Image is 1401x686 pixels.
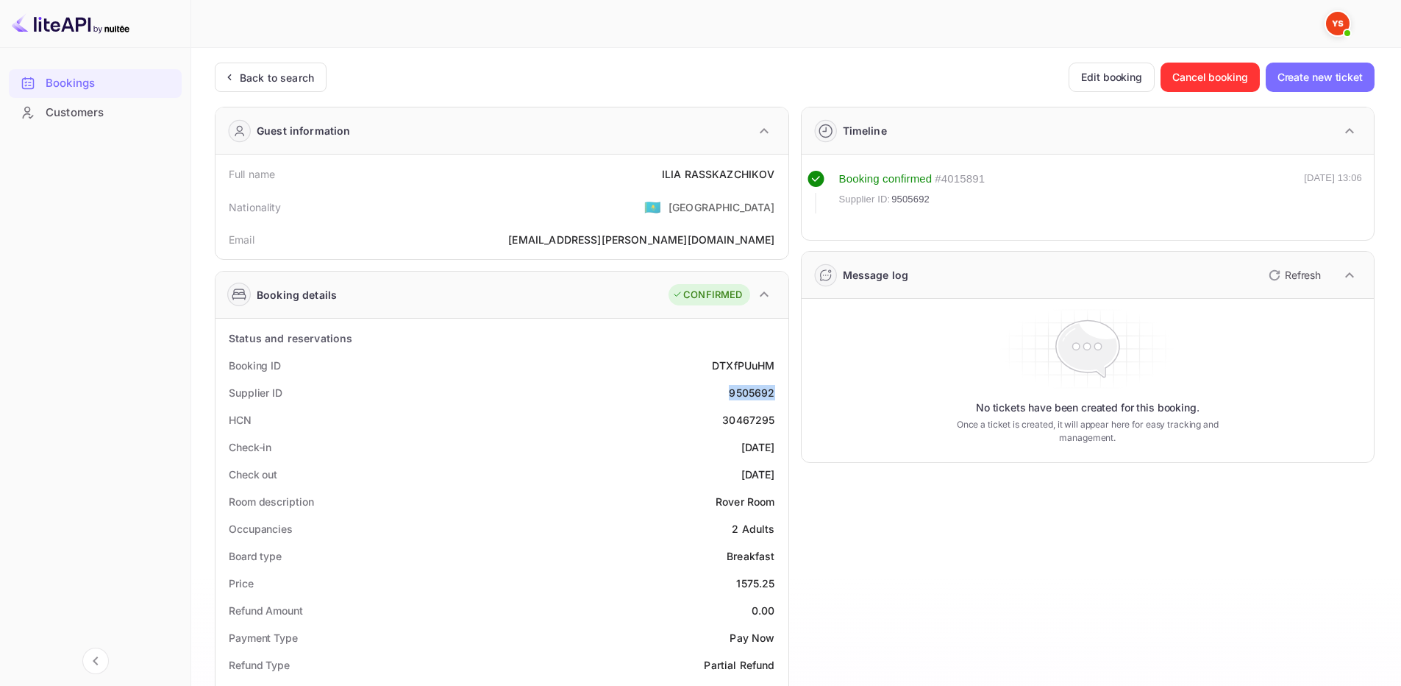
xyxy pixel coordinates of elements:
[1285,267,1321,283] p: Refresh
[1260,264,1327,287] button: Refresh
[229,439,271,455] div: Check-in
[229,548,282,564] div: Board type
[229,358,281,373] div: Booking ID
[729,385,774,400] div: 9505692
[9,69,182,98] div: Bookings
[229,467,277,482] div: Check out
[1266,63,1375,92] button: Create new ticket
[82,648,109,674] button: Collapse navigation
[839,171,933,188] div: Booking confirmed
[257,123,351,138] div: Guest information
[229,199,282,215] div: Nationality
[1069,63,1155,92] button: Edit booking
[732,521,774,537] div: 2 Adults
[9,99,182,127] div: Customers
[712,358,774,373] div: DTXfPUuHM
[644,194,661,220] span: United States
[508,232,774,247] div: [EMAIL_ADDRESS][PERSON_NAME][DOMAIN_NAME]
[976,400,1199,415] p: No tickets have been created for this booking.
[229,494,313,509] div: Room description
[730,630,774,646] div: Pay Now
[229,232,254,247] div: Email
[229,630,298,646] div: Payment Type
[9,69,182,96] a: Bookings
[839,192,891,207] span: Supplier ID:
[741,439,775,455] div: [DATE]
[1161,63,1260,92] button: Cancel booking
[1304,171,1362,213] div: [DATE] 13:06
[933,418,1241,445] p: Once a ticket is created, it will appear here for easy tracking and management.
[229,412,252,428] div: HCN
[46,105,174,121] div: Customers
[9,99,182,126] a: Customers
[257,287,337,303] div: Booking details
[935,171,985,188] div: # 4015891
[229,521,293,537] div: Occupancies
[12,12,129,35] img: LiteAPI logo
[752,603,775,618] div: 0.00
[727,548,774,564] div: Breakfast
[704,657,774,673] div: Partial Refund
[662,166,775,182] div: ILIA RASSKAZCHIKOV
[843,267,909,283] div: Message log
[229,330,352,346] div: Status and reservations
[672,288,742,303] div: CONFIRMED
[46,75,174,92] div: Bookings
[843,123,887,138] div: Timeline
[669,199,775,215] div: [GEOGRAPHIC_DATA]
[1326,12,1350,35] img: Yandex Support
[741,467,775,482] div: [DATE]
[229,603,303,618] div: Refund Amount
[229,657,290,673] div: Refund Type
[229,385,282,400] div: Supplier ID
[229,166,275,182] div: Full name
[240,70,314,85] div: Back to search
[229,576,254,591] div: Price
[736,576,774,591] div: 1575.25
[722,412,774,428] div: 30467295
[891,192,930,207] span: 9505692
[716,494,775,509] div: Rover Room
